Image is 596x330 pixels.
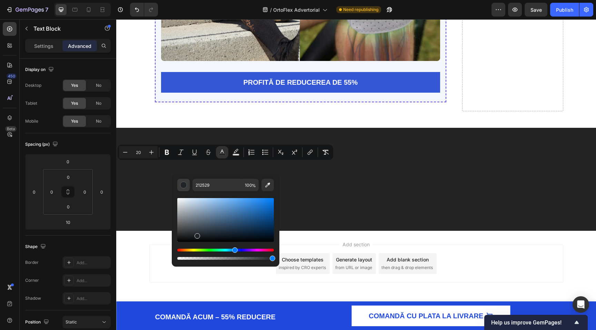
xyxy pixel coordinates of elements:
div: Add blank section [270,237,312,244]
span: No [96,118,101,124]
span: OrtoFlex Advertorial [273,6,320,13]
div: Beta [5,126,17,132]
span: Static [66,319,77,324]
div: Shape [25,242,47,251]
div: Add... [77,296,109,302]
span: No [96,82,101,89]
div: Generate layout [220,237,256,244]
span: Yes [71,100,78,106]
div: Mobile [25,118,38,124]
input: 0px [80,187,90,197]
span: % [252,182,256,189]
span: Help us improve GemPages! [491,319,573,326]
button: COMANDĂ CU PLATA LA LIVRARE [235,286,394,307]
iframe: To enrich screen reader interactions, please activate Accessibility in Grammarly extension settings [116,19,596,330]
div: Add... [77,278,109,284]
div: Hue [177,249,274,251]
div: COMANDĂ CU PLATA LA LIVRARE [252,290,367,303]
input: 10 [61,217,75,227]
div: Add... [77,260,109,266]
button: PROFITĂ DE REDUCEREA DE 55% [45,53,324,73]
div: Border [25,259,39,266]
div: Tablet [25,100,37,106]
input: E.g FFFFFF [192,179,242,191]
span: inspired by CRO experts [162,245,210,251]
div: Publish [556,6,573,13]
div: Undo/Redo [130,3,158,17]
div: Corner [25,277,39,283]
input: 0 [29,187,39,197]
input: 0px [61,172,75,182]
button: 7 [3,3,51,17]
div: Position [25,318,50,327]
span: No [96,100,101,106]
div: Open Intercom Messenger [573,296,589,313]
span: Add section [223,221,256,229]
div: Display on [25,65,55,74]
div: Choose templates [166,237,207,244]
button: Save [525,3,547,17]
button: Publish [550,3,579,17]
span: from URL or image [219,245,256,251]
div: Desktop [25,82,41,89]
input: 0px [47,187,57,197]
button: Static [62,316,111,328]
span: / [270,6,272,13]
input: 0 [97,187,107,197]
p: 7 [45,6,48,14]
span: Need republishing [343,7,378,13]
span: Save [530,7,542,13]
input: 0 [61,156,75,167]
div: PROFITĂ DE REDUCEREA DE 55% [127,57,241,69]
button: Show survey - Help us improve GemPages! [491,318,581,327]
p: Settings [34,42,53,50]
div: Spacing (px) [25,140,59,149]
span: Yes [71,118,78,124]
p: Advanced [68,42,91,50]
p: Text Block [33,24,92,33]
span: Yes [71,82,78,89]
div: Editor contextual toolbar [118,145,333,160]
input: 0px [61,202,75,212]
div: Shadow [25,295,41,301]
span: then drag & drop elements [265,245,317,251]
div: 450 [7,73,17,79]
